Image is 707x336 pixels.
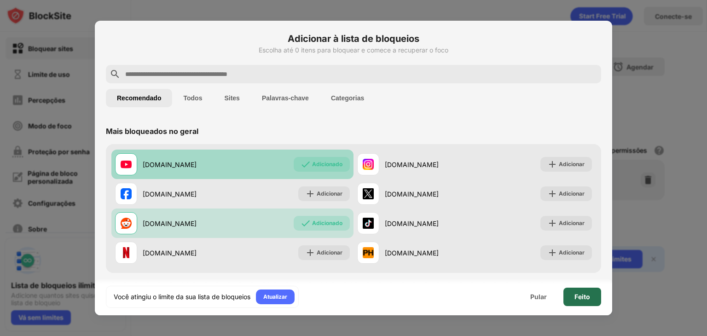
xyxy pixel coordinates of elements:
font: Todos [183,94,202,102]
button: Recomendado [106,89,172,107]
font: [DOMAIN_NAME] [143,249,197,257]
font: Adicionar à lista de bloqueios [288,33,419,44]
font: Adicionar [317,190,342,197]
button: Todos [172,89,213,107]
font: [DOMAIN_NAME] [143,190,197,198]
font: Adicionar [559,249,585,256]
font: [DOMAIN_NAME] [385,249,439,257]
font: Pular [530,293,547,301]
font: [DOMAIN_NAME] [385,220,439,227]
font: Sites [224,94,239,102]
img: favicons [121,247,132,258]
font: Você atingiu o limite da sua lista de bloqueios [114,293,250,301]
font: Recomendado [117,94,161,102]
img: favicons [363,159,374,170]
font: Adicionar [317,249,342,256]
img: favicons [363,188,374,199]
font: Adicionar [559,161,585,168]
button: Palavras-chave [251,89,320,107]
font: Adicionado [312,161,342,168]
img: search.svg [110,69,121,80]
img: favicons [363,218,374,229]
button: Sites [213,89,250,107]
font: Categorias [331,94,364,102]
img: favicons [121,188,132,199]
font: Adicionar [559,190,585,197]
font: Atualizar [263,293,287,300]
font: Mais bloqueados no geral [106,127,198,136]
font: Feito [574,293,590,301]
font: Escolha até 0 itens para bloquear e comece a recuperar o foco [259,46,448,54]
font: [DOMAIN_NAME] [385,190,439,198]
font: [DOMAIN_NAME] [143,161,197,168]
font: Adicionar [559,220,585,226]
font: [DOMAIN_NAME] [143,220,197,227]
font: [DOMAIN_NAME] [385,161,439,168]
img: favicons [363,247,374,258]
font: Palavras-chave [262,94,309,102]
button: Categorias [320,89,375,107]
img: favicons [121,159,132,170]
img: favicons [121,218,132,229]
font: Adicionado [312,220,342,226]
